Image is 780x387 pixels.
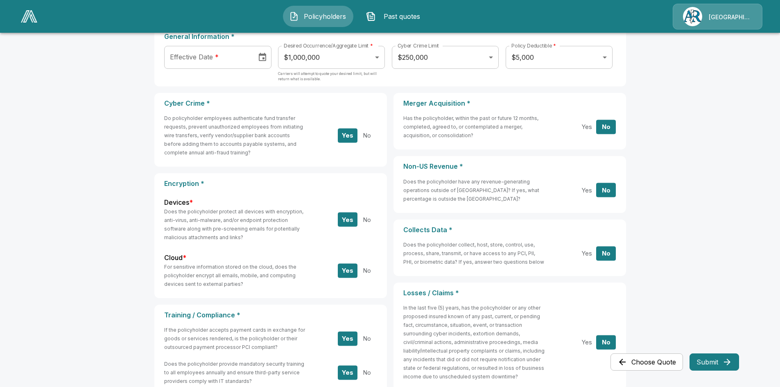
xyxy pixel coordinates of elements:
p: Losses / Claims * [403,289,616,297]
h6: If the policyholder accepts payment cards in exchange for goods or services rendered, is the poli... [164,326,306,351]
button: Choose Quote [610,353,683,371]
button: No [357,128,377,143]
button: No [357,213,377,227]
button: No [596,183,616,197]
button: Yes [577,120,597,134]
h6: Does the policyholder provide mandatory security training to all employees annually and ensure th... [164,360,306,385]
div: $5,000 [506,46,612,69]
img: AA Logo [21,10,37,23]
label: Cyber Crime Limit [398,42,439,49]
button: No [596,335,616,349]
p: General Information * [164,33,616,41]
button: Yes [338,128,357,143]
p: Carriers will attempt to quote your desired limit, but will return what is available. [278,71,384,87]
button: Yes [577,246,597,260]
button: Yes [338,331,357,346]
span: Policyholders [302,11,347,21]
button: No [357,331,377,346]
p: Merger Acquisition * [403,100,616,107]
button: Yes [338,213,357,227]
h6: Does the policyholder collect, host, store, control, use, process, share, transmit, or have acces... [403,240,545,266]
img: Past quotes Icon [366,11,376,21]
div: $1,000,000 [278,46,384,69]
h6: Do policyholder employees authenticate fund transfer requests, prevent unauthorized employees fro... [164,114,306,157]
p: Encryption * [164,180,377,188]
span: Past quotes [379,11,424,21]
p: Cyber Crime * [164,100,377,107]
button: No [596,120,616,134]
img: Policyholders Icon [289,11,299,21]
h6: Has the policyholder, within the past or future 12 months, completed, agreed to, or contemplated ... [403,114,545,140]
button: Yes [338,263,357,278]
label: Cloud [164,253,186,263]
h6: Does the policyholder protect all devices with encryption, anti-virus, anti-malware, and/or endpo... [164,207,306,242]
button: Past quotes IconPast quotes [360,6,430,27]
button: Yes [577,335,597,349]
p: Collects Data * [403,226,616,234]
p: Training / Compliance * [164,311,377,319]
label: Desired Occurrence/Aggregate Limit [284,42,373,49]
button: Submit [690,353,739,371]
button: No [357,365,377,380]
h6: Does the policyholder have any revenue-generating operations outside of [GEOGRAPHIC_DATA]? If yes... [403,177,545,203]
p: Non-US Revenue * [403,163,616,170]
button: Policyholders IconPolicyholders [283,6,353,27]
button: Choose date [254,49,271,66]
button: Yes [338,365,357,380]
div: $250,000 [392,46,498,69]
button: No [357,263,377,278]
h6: For sensitive information stored on the cloud, does the policyholder encrypt all emails, mobile, ... [164,263,306,288]
button: No [596,246,616,260]
button: Yes [577,183,597,197]
label: Policy Deductible [511,42,556,49]
h6: In the last five (5) years, has the policyholder or any other proposed insured known of any past,... [403,303,545,381]
label: Devices [164,198,193,207]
